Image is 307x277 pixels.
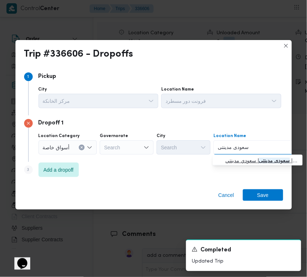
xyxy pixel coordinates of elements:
button: Open list of options [271,98,277,104]
iframe: chat widget [7,248,30,270]
label: City [39,87,47,92]
button: Open list of options [148,98,154,104]
label: Location Name [213,133,246,139]
span: Add a dropoff [44,166,74,174]
button: Add a dropoff [39,163,79,177]
label: Location Category [39,133,80,139]
div: Notification [192,246,295,255]
span: Cancel [218,191,234,199]
button: Clear input [79,145,85,150]
button: Open list of options [144,145,149,150]
button: Open list of options [200,145,206,150]
span: فرونت دور مسطرد [166,97,206,105]
span: | سعودي مدينتي | null [226,156,298,165]
label: Governorate [100,133,128,139]
span: Completed [200,246,231,255]
span: 3 [27,168,30,172]
svg: Step 2 has errors [26,121,31,126]
p: Dropoff 1 [39,119,64,128]
p: Updated Trip [192,258,295,265]
span: مركز الخانكة [43,97,70,105]
mark: سعودى مدينتى [259,158,290,163]
button: Open list of options [87,145,92,150]
button: Save [243,189,283,201]
span: Save [257,189,269,201]
div: Trip #336606 - Dropoffs [24,49,134,60]
button: Closes this modal window [282,41,290,50]
label: City [157,133,165,139]
button: Cancel [216,189,237,201]
button: سعودى مدينتى | سعودي مدينتي | null [213,155,303,165]
span: أسواق خاصة [43,143,70,151]
p: Pickup [39,72,57,81]
span: 1 [28,75,29,79]
label: Location Name [161,87,194,92]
